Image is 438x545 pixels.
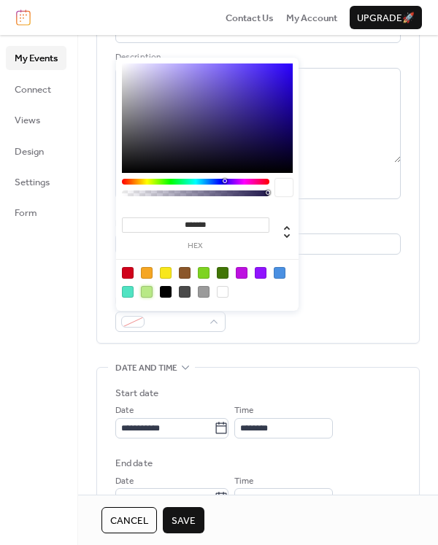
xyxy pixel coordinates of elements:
span: Cancel [110,514,148,528]
a: My Account [286,10,337,25]
a: Connect [6,77,66,101]
div: End date [115,456,153,471]
div: #7ED321 [198,267,210,279]
img: logo [16,9,31,26]
div: #000000 [160,286,172,298]
button: Save [163,507,204,533]
span: Time [234,403,253,418]
div: #B8E986 [141,286,153,298]
span: Contact Us [226,11,274,26]
a: Contact Us [226,10,274,25]
div: #F5A623 [141,267,153,279]
a: Design [6,139,66,163]
div: #50E3C2 [122,286,134,298]
div: #9B9B9B [198,286,210,298]
div: #D0021B [122,267,134,279]
span: My Account [286,11,337,26]
div: #FFFFFF [217,286,228,298]
span: Design [15,144,44,159]
span: Views [15,113,40,128]
div: #8B572A [179,267,191,279]
span: Time [234,474,253,489]
span: Connect [15,82,51,97]
span: Form [15,206,37,220]
div: #417505 [217,267,228,279]
div: Start date [115,386,158,401]
button: Upgrade🚀 [350,6,422,29]
label: hex [122,242,269,250]
button: Cancel [101,507,157,533]
div: #4A90E2 [274,267,285,279]
div: #BD10E0 [236,267,247,279]
a: Views [6,108,66,131]
span: Date [115,474,134,489]
span: My Events [15,51,58,66]
div: #4A4A4A [179,286,191,298]
div: Description [115,50,398,65]
div: #9013FE [255,267,266,279]
a: My Events [6,46,66,69]
span: Date and time [115,361,177,376]
span: Save [172,514,196,528]
div: #F8E71C [160,267,172,279]
span: Settings [15,175,50,190]
span: Date [115,403,134,418]
span: Upgrade 🚀 [357,11,415,26]
a: Settings [6,170,66,193]
a: Form [6,201,66,224]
